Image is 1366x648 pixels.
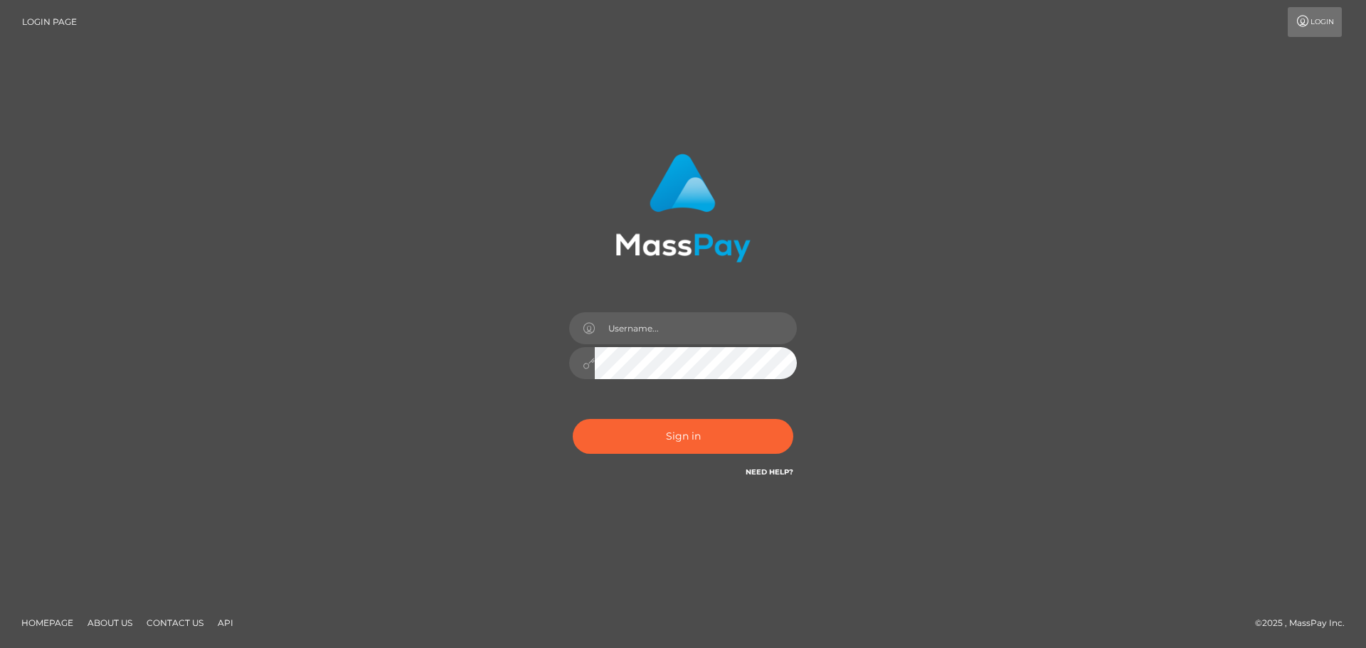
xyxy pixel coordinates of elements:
a: API [212,612,239,634]
a: Contact Us [141,612,209,634]
div: © 2025 , MassPay Inc. [1255,615,1355,631]
a: Homepage [16,612,79,634]
a: Need Help? [746,467,793,477]
a: Login [1288,7,1342,37]
a: Login Page [22,7,77,37]
img: MassPay Login [615,154,751,262]
a: About Us [82,612,138,634]
input: Username... [595,312,797,344]
button: Sign in [573,419,793,454]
